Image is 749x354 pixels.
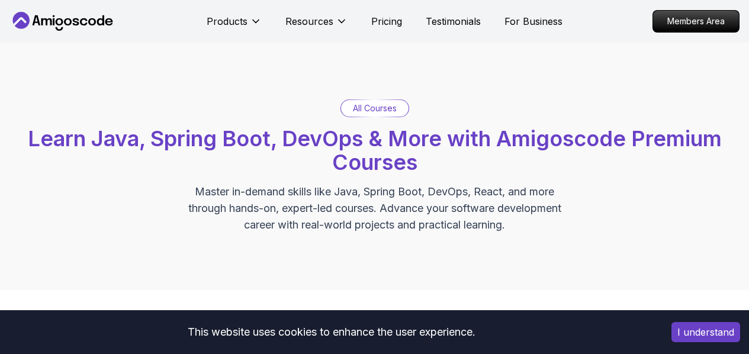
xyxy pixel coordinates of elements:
span: Learn Java, Spring Boot, DevOps & More with Amigoscode Premium Courses [28,125,722,175]
p: Master in-demand skills like Java, Spring Boot, DevOps, React, and more through hands-on, expert-... [176,184,574,233]
button: Products [207,14,262,38]
p: Members Area [653,11,739,32]
p: All Courses [353,102,397,114]
button: Accept cookies [671,322,740,342]
p: Products [207,14,247,28]
p: Resources [285,14,333,28]
a: For Business [504,14,562,28]
div: This website uses cookies to enhance the user experience. [9,319,654,345]
a: Members Area [652,10,740,33]
a: Testimonials [426,14,481,28]
a: Pricing [371,14,402,28]
button: Resources [285,14,348,38]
